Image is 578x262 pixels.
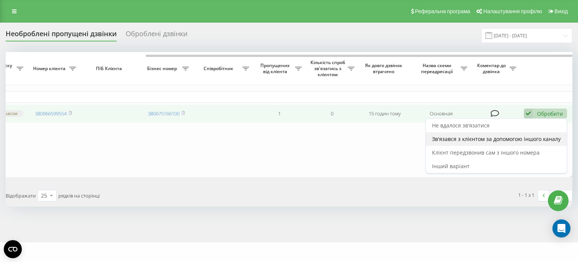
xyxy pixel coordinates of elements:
[31,66,69,72] span: Номер клієнта
[364,63,405,74] span: Як довго дзвінок втрачено
[253,104,306,123] td: 1
[144,66,182,72] span: Бізнес номер
[432,162,470,170] span: Інший варіант
[415,63,461,74] span: Назва схеми переадресації
[86,66,134,72] span: ПІБ Клієнта
[4,240,22,258] button: Open CMP widget
[518,191,534,199] div: 1 - 1 з 1
[6,192,36,199] span: Відображати
[475,63,510,74] span: Коментар до дзвінка
[196,66,242,72] span: Співробітник
[309,60,348,77] span: Кількість спроб зв'язатись з клієнтом
[41,192,47,199] div: 25
[432,149,540,156] span: Клієнт передзвонив сам з іншого номера
[552,219,570,237] div: Open Intercom Messenger
[35,110,67,117] a: 380966599554
[555,8,568,14] span: Вихід
[432,135,561,142] span: Зв'язався з клієнтом за допомогою іншого каналу
[483,8,542,14] span: Налаштування профілю
[58,192,100,199] span: рядків на сторінці
[6,30,117,41] div: Необроблені пропущені дзвінки
[411,104,471,123] td: Основная
[126,30,187,41] div: Оброблені дзвінки
[148,110,179,117] a: 380675166100
[432,122,490,129] span: Не вдалося зв'язатися
[358,104,411,123] td: 15 годин тому
[415,8,470,14] span: Реферальна програма
[257,63,295,74] span: Пропущених від клієнта
[537,110,563,117] div: Обробити
[306,104,358,123] td: 0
